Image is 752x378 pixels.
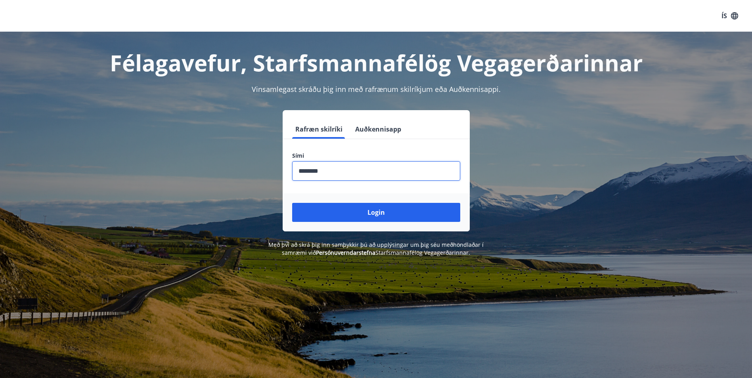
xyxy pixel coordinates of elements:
[717,9,742,23] button: ÍS
[316,249,375,256] a: Persónuverndarstefna
[292,120,346,139] button: Rafræn skilríki
[352,120,404,139] button: Auðkennisapp
[100,48,652,78] h1: Félagavefur, Starfsmannafélög Vegagerðarinnar
[268,241,484,256] span: Með því að skrá þig inn samþykkir þú að upplýsingar um þig séu meðhöndlaðar í samræmi við Starfsm...
[292,152,460,160] label: Sími
[252,84,501,94] span: Vinsamlegast skráðu þig inn með rafrænum skilríkjum eða Auðkennisappi.
[292,203,460,222] button: Login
